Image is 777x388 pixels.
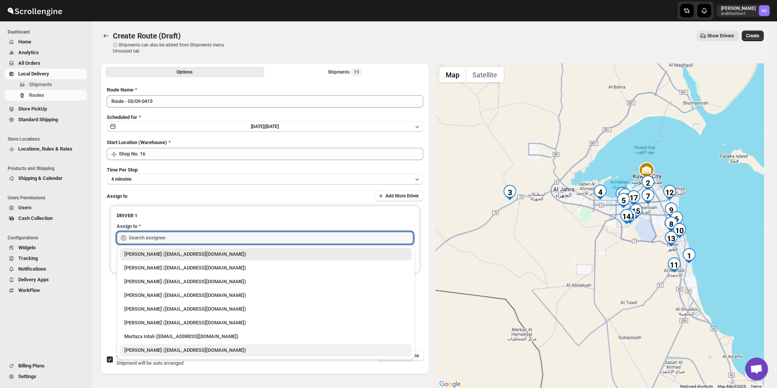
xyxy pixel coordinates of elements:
[5,242,87,253] button: Widgets
[626,190,641,205] div: 17
[18,50,39,55] span: Analytics
[107,121,423,132] button: [DATE]|[DATE]
[742,30,764,41] button: Create
[5,274,87,285] button: Delivery Apps
[616,193,631,208] div: 5
[466,67,504,82] button: Show satellite imagery
[18,146,72,152] span: Locations, Rules & Rates
[18,266,46,272] span: Notifications
[29,92,44,98] span: Routes
[107,87,133,93] span: Route Name
[117,343,415,356] li: Nagendra Reddy (fnsalonsecretary@gmail.com)
[107,174,423,184] button: 4 minutes
[177,69,193,75] span: Options
[666,257,682,273] div: 11
[439,67,466,82] button: Show street map
[117,301,415,315] li: Manan Miyaji (miyaji5253@gmail.com)
[124,333,407,340] div: Murtaza Intali ([EMAIL_ADDRESS][DOMAIN_NAME])
[640,175,655,191] div: 2
[354,69,359,75] span: 19
[592,184,608,200] div: 4
[18,215,53,221] span: Cash Collection
[8,165,88,172] span: Products and Shipping
[29,82,52,87] span: Shipments
[5,47,87,58] button: Analytics
[5,213,87,224] button: Cash Collection
[5,144,87,154] button: Locations, Rules & Rates
[5,264,87,274] button: Notifications
[251,124,265,129] span: [DATE] |
[385,193,419,199] span: Add More Driver
[124,264,407,272] div: [PERSON_NAME] ([EMAIL_ADDRESS][DOMAIN_NAME])
[124,278,407,285] div: [PERSON_NAME] ([EMAIL_ADDRESS][DOMAIN_NAME])
[129,232,413,244] input: Search assignee
[18,71,49,77] span: Local Delivery
[18,205,32,210] span: Users
[5,253,87,264] button: Tracking
[18,60,40,66] span: All Orders
[5,173,87,184] button: Shipping & Calendar
[628,204,644,219] div: 15
[18,39,31,45] span: Home
[761,8,767,13] text: AC
[662,185,677,200] div: 12
[707,33,734,39] span: Show Drivers
[117,260,415,274] li: Aziz Taher (azizchikhly53@gmail.com)
[5,361,87,371] button: Billing Plans
[672,223,687,238] div: 10
[8,195,88,201] span: Users Permissions
[117,288,415,301] li: Ali Hussain (alihita52@gmail.com)
[117,315,415,329] li: Anil Trivedi (siddhu37.trivedi@gmail.com)
[759,5,769,16] span: Abizer Chikhly
[101,30,111,41] button: Routes
[18,245,36,250] span: Widgets
[117,274,415,288] li: Murtaza Bhai Sagwara (murtazarata786@gmail.com)
[124,346,407,354] div: [PERSON_NAME] ([EMAIL_ADDRESS][DOMAIN_NAME])
[117,223,137,230] div: Assign to
[111,176,132,182] span: 4 minutes
[663,231,679,246] div: 13
[18,287,40,293] span: WorkFlow
[5,58,87,69] button: All Orders
[8,235,88,241] span: Configurations
[107,193,127,199] span: Assign to
[745,358,768,380] a: Open chat
[619,209,634,224] div: 14
[5,37,87,47] button: Home
[124,292,407,299] div: [PERSON_NAME] ([EMAIL_ADDRESS][DOMAIN_NAME])
[697,30,738,41] button: Show Drivers
[6,1,63,20] img: ScrollEngine
[124,250,407,258] div: [PERSON_NAME] ([EMAIL_ADDRESS][DOMAIN_NAME])
[107,114,137,120] span: Scheduled for
[107,167,138,173] span: Time Per Stop
[113,31,181,40] span: Create Route (Draft)
[614,187,629,202] div: 19
[8,136,88,142] span: Store Locations
[113,42,233,54] p: ⓘ Shipments can also be added from Shipments menu Unrouted tab
[119,148,423,160] input: Search location
[5,285,87,296] button: WorkFlow
[18,277,49,282] span: Delivery Apps
[5,371,87,382] button: Settings
[18,374,36,379] span: Settings
[5,90,87,101] button: Routes
[5,202,87,213] button: Users
[101,80,429,333] div: All Route Options
[617,188,633,204] div: 16
[18,117,58,122] span: Standard Shipping
[117,248,415,260] li: Abizer Chikhly (abizertc@gmail.com)
[107,139,167,145] span: Start Location (Warehouse)
[265,124,279,129] span: [DATE]
[18,175,63,181] span: Shipping & Calendar
[8,29,88,35] span: Dashboard
[745,365,760,380] button: Map camera controls
[124,319,407,327] div: [PERSON_NAME] ([EMAIL_ADDRESS][DOMAIN_NAME])
[117,329,415,343] li: Murtaza Intali (intaliwalamurtaza@gmail.com)
[117,212,413,220] h3: DRIVER 1
[18,106,47,112] span: Store PickUp
[18,363,45,369] span: Billing Plans
[681,248,697,263] div: 1
[663,216,679,232] div: 8
[116,360,183,366] span: Shipment will be auto arranged
[716,5,770,17] button: User menu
